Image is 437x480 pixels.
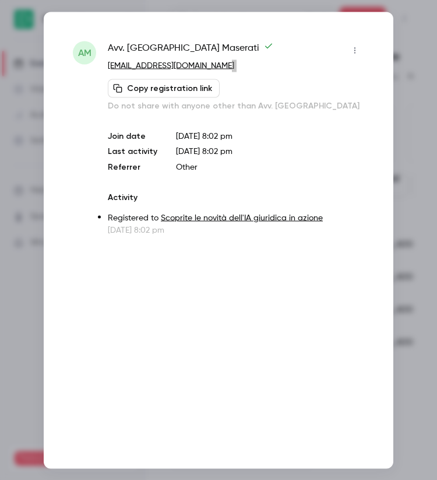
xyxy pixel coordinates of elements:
p: Last activity [108,145,157,157]
a: [EMAIL_ADDRESS][DOMAIN_NAME] [108,61,234,69]
span: [DATE] 8:02 pm [176,147,232,155]
p: [DATE] 8:02 pm [108,224,364,236]
button: Copy registration link [108,79,220,97]
p: Activity [108,191,364,203]
p: Other [176,161,364,173]
span: AM [78,45,91,59]
p: Registered to [108,212,364,224]
a: Scoprite le novità dell'IA giuridica in azione [161,213,323,222]
p: Join date [108,130,157,142]
span: Avv. [GEOGRAPHIC_DATA] Maserati [108,41,273,59]
p: Referrer [108,161,157,173]
p: Do not share with anyone other than Avv. [GEOGRAPHIC_DATA] [108,100,364,111]
p: [DATE] 8:02 pm [176,130,364,142]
